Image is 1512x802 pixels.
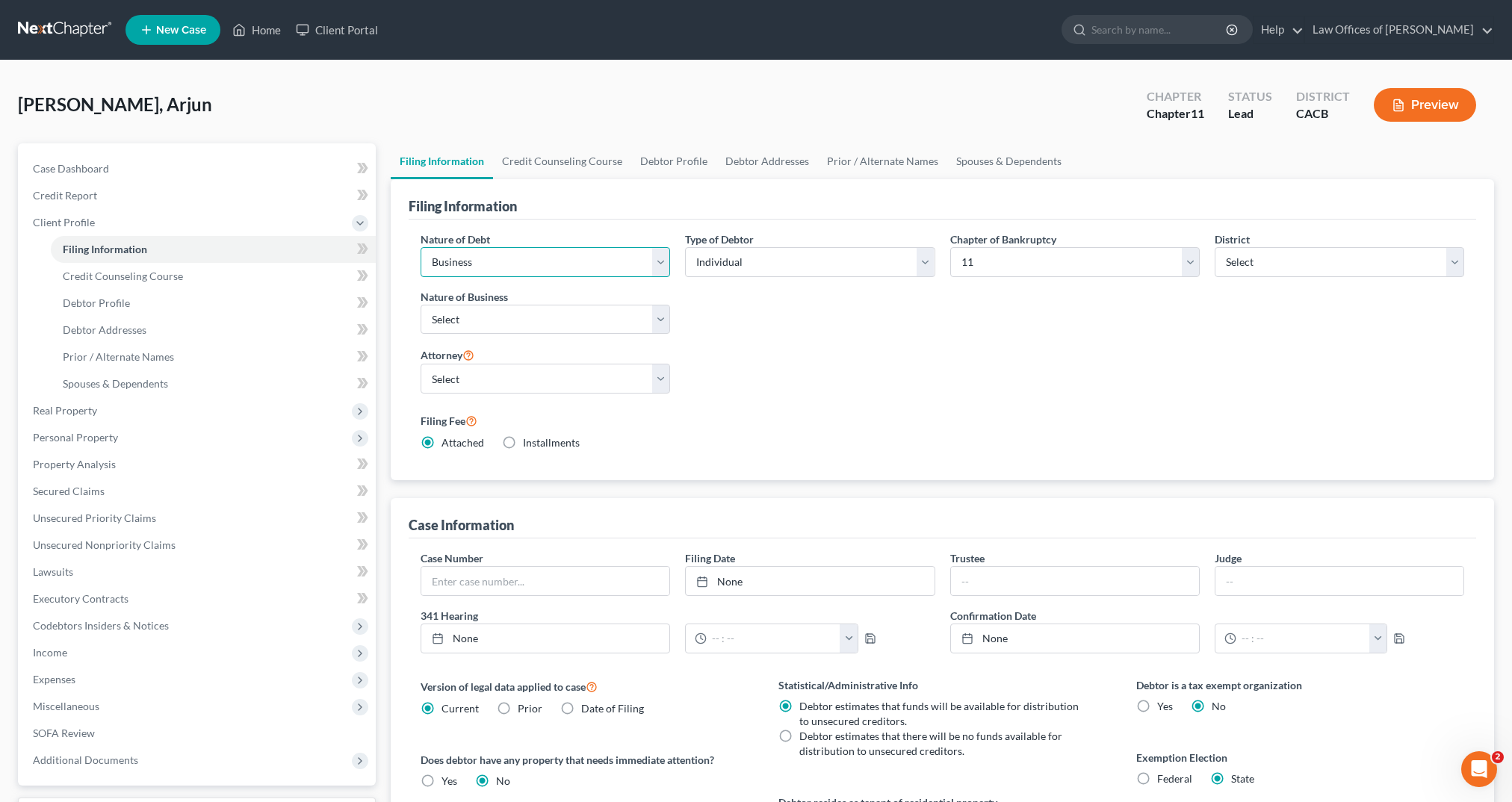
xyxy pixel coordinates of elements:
[631,143,716,179] a: Debtor Profile
[943,608,1472,624] label: Confirmation Date
[1157,772,1192,785] span: Federal
[63,323,146,336] span: Debtor Addresses
[63,350,174,363] span: Prior / Alternate Names
[21,155,376,182] a: Case Dashboard
[33,753,138,766] span: Additional Documents
[33,727,95,739] span: SOFA Review
[33,189,97,202] span: Credit Report
[63,296,130,309] span: Debtor Profile
[707,624,840,653] input: -- : --
[63,377,168,390] span: Spouses & Dependents
[33,646,67,659] span: Income
[778,677,1106,693] label: Statistical/Administrative Info
[799,700,1079,727] span: Debtor estimates that funds will be available for distribution to unsecured creditors.
[33,216,95,229] span: Client Profile
[33,458,116,470] span: Property Analysis
[1212,700,1226,712] span: No
[818,143,947,179] a: Prior / Alternate Names
[51,370,376,397] a: Spouses & Dependents
[21,182,376,209] a: Credit Report
[288,16,385,43] a: Client Portal
[21,720,376,747] a: SOFA Review
[63,270,183,282] span: Credit Counseling Course
[1231,772,1254,785] span: State
[33,592,128,605] span: Executory Contracts
[1136,750,1464,765] label: Exemption Election
[441,436,484,449] span: Attached
[1254,16,1304,43] a: Help
[951,624,1199,653] a: None
[441,702,479,715] span: Current
[1191,106,1204,120] span: 11
[947,143,1071,179] a: Spouses & Dependents
[496,774,510,787] span: No
[33,485,105,497] span: Secured Claims
[686,567,934,595] a: None
[441,774,457,787] span: Yes
[518,702,542,715] span: Prior
[413,608,943,624] label: 341 Hearing
[1296,105,1350,122] div: CACB
[21,478,376,505] a: Secured Claims
[33,619,169,632] span: Codebtors Insiders & Notices
[156,25,206,36] span: New Case
[950,550,985,566] label: Trustee
[421,752,749,768] label: Does debtor have any property that needs immediate attention?
[409,516,514,534] div: Case Information
[421,550,483,566] label: Case Number
[421,677,749,695] label: Version of legal data applied to case
[1461,751,1497,787] iframe: Intercom live chat
[421,346,474,364] label: Attorney
[1215,231,1250,247] label: District
[1157,700,1173,712] span: Yes
[1091,16,1228,43] input: Search by name...
[33,162,109,175] span: Case Dashboard
[421,231,490,247] label: Nature of Debt
[33,538,176,551] span: Unsecured Nonpriority Claims
[51,344,376,370] a: Prior / Alternate Names
[1136,677,1464,693] label: Debtor is a tax exempt organization
[950,231,1056,247] label: Chapter of Bankruptcy
[1147,88,1204,105] div: Chapter
[51,236,376,263] a: Filing Information
[685,550,735,566] label: Filing Date
[33,512,156,524] span: Unsecured Priority Claims
[1296,88,1350,105] div: District
[391,143,493,179] a: Filing Information
[409,197,517,215] div: Filing Information
[51,290,376,317] a: Debtor Profile
[1492,751,1504,763] span: 2
[523,436,580,449] span: Installments
[33,431,118,444] span: Personal Property
[1305,16,1493,43] a: Law Offices of [PERSON_NAME]
[21,559,376,585] a: Lawsuits
[1374,88,1476,122] button: Preview
[63,243,147,255] span: Filing Information
[799,730,1062,757] span: Debtor estimates that there will be no funds available for distribution to unsecured creditors.
[1228,105,1272,122] div: Lead
[421,289,508,305] label: Nature of Business
[51,263,376,290] a: Credit Counseling Course
[421,567,669,595] input: Enter case number...
[1215,550,1242,566] label: Judge
[1147,105,1204,122] div: Chapter
[21,505,376,532] a: Unsecured Priority Claims
[21,532,376,559] a: Unsecured Nonpriority Claims
[716,143,818,179] a: Debtor Addresses
[21,585,376,612] a: Executory Contracts
[1236,624,1370,653] input: -- : --
[33,700,99,712] span: Miscellaneous
[685,231,754,247] label: Type of Debtor
[33,404,97,417] span: Real Property
[421,411,1464,429] label: Filing Fee
[1228,88,1272,105] div: Status
[421,624,669,653] a: None
[21,451,376,478] a: Property Analysis
[1215,567,1463,595] input: --
[493,143,631,179] a: Credit Counseling Course
[51,317,376,344] a: Debtor Addresses
[581,702,644,715] span: Date of Filing
[33,565,73,578] span: Lawsuits
[18,93,212,115] span: [PERSON_NAME], Arjun
[225,16,288,43] a: Home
